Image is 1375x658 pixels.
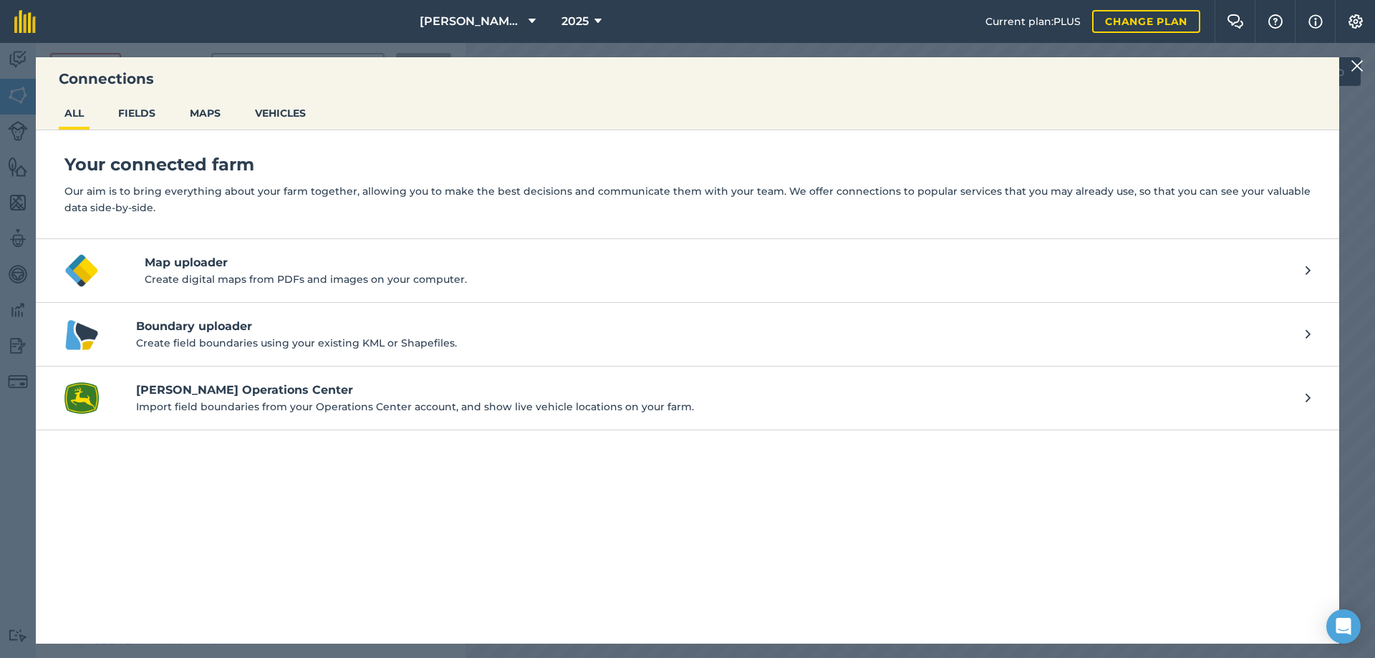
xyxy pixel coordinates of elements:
span: Current plan : PLUS [985,14,1081,29]
div: Open Intercom Messenger [1326,609,1361,644]
img: Two speech bubbles overlapping with the left bubble in the forefront [1227,14,1244,29]
button: FIELDS [112,100,161,127]
h4: [PERSON_NAME] Operations Center [136,382,1291,399]
a: John Deere Operations Center logo[PERSON_NAME] Operations CenterImport field boundaries from your... [36,367,1339,430]
img: A cog icon [1347,14,1364,29]
img: svg+xml;base64,PHN2ZyB4bWxucz0iaHR0cDovL3d3dy53My5vcmcvMjAwMC9zdmciIHdpZHRoPSIxNyIgaGVpZ2h0PSIxNy... [1308,13,1323,30]
p: Create digital maps from PDFs and images on your computer. [145,271,1306,287]
span: [PERSON_NAME] Contracting Ltd [420,13,523,30]
h3: Connections [36,69,1339,89]
a: Boundary uploader logoBoundary uploaderCreate field boundaries using your existing KML or Shapefi... [36,303,1339,367]
h4: Map uploader [145,254,1306,271]
img: fieldmargin Logo [14,10,36,33]
p: Create field boundaries using your existing KML or Shapefiles. [136,335,1291,351]
button: VEHICLES [249,100,312,127]
img: Boundary uploader logo [64,317,99,352]
img: John Deere Operations Center logo [64,381,99,415]
p: Our aim is to bring everything about your farm together, allowing you to make the best decisions ... [64,183,1311,216]
span: 2025 [561,13,589,30]
h4: Your connected farm [64,153,1311,176]
p: Import field boundaries from your Operations Center account, and show live vehicle locations on y... [136,399,1291,415]
button: Map uploader logoMap uploaderCreate digital maps from PDFs and images on your computer. [36,239,1339,303]
button: ALL [59,100,90,127]
a: Change plan [1092,10,1200,33]
button: MAPS [184,100,226,127]
img: A question mark icon [1267,14,1284,29]
h4: Boundary uploader [136,318,1291,335]
img: svg+xml;base64,PHN2ZyB4bWxucz0iaHR0cDovL3d3dy53My5vcmcvMjAwMC9zdmciIHdpZHRoPSIyMiIgaGVpZ2h0PSIzMC... [1351,57,1364,74]
img: Map uploader logo [64,253,99,288]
